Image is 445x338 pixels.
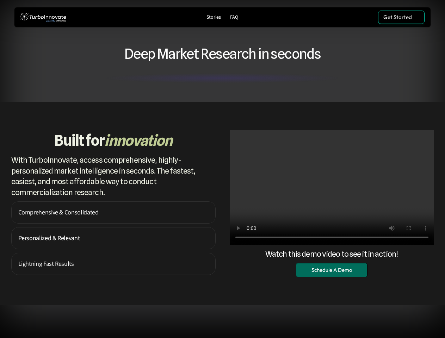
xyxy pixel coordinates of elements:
p: Get Started [383,14,412,20]
p: FAQ [230,14,238,20]
p: Stories [206,14,221,20]
a: Get Started [378,11,425,24]
a: FAQ [227,13,241,22]
img: TurboInnovate Logo [20,11,66,24]
a: Stories [204,13,224,22]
